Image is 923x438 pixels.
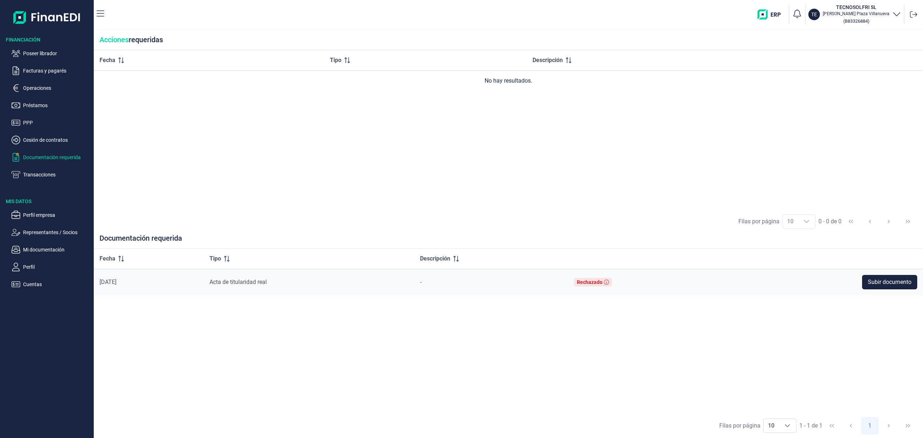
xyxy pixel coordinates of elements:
img: Logo de aplicación [13,6,81,29]
button: First Page [823,417,840,434]
button: Facturas y pagarés [12,66,91,75]
button: Previous Page [842,417,860,434]
button: Cesión de contratos [12,136,91,144]
p: Perfil [23,263,91,271]
p: Representantes / Socios [23,228,91,237]
div: [DATE] [100,279,198,286]
button: TETECNOSOLFRI SL[PERSON_NAME] Plaza Villanueva(B83326884) [808,4,901,25]
span: Fecha [100,254,115,263]
p: Mi documentación [23,245,91,254]
span: - [420,279,421,285]
span: 10 [764,419,779,433]
button: Poseer librador [12,49,91,58]
button: Subir documento [862,275,917,289]
p: Facturas y pagarés [23,66,91,75]
span: 1 - 1 de 1 [799,423,822,429]
span: Fecha [100,56,115,65]
div: Rechazado [577,279,602,285]
span: Descripción [533,56,563,65]
button: Perfil [12,263,91,271]
button: Mi documentación [12,245,91,254]
button: Documentación requerida [12,153,91,162]
div: Choose [779,419,796,433]
button: Last Page [899,213,917,230]
span: Tipo [209,254,221,263]
span: Descripción [420,254,450,263]
button: Next Page [880,213,897,230]
small: Copiar cif [843,18,869,24]
h3: TECNOSOLFRI SL [823,4,889,11]
div: Filas por página [738,217,780,226]
span: Tipo [330,56,341,65]
button: Operaciones [12,84,91,92]
span: Acciones [100,35,129,44]
div: Choose [798,215,815,228]
p: Préstamos [23,101,91,110]
button: Previous Page [861,213,879,230]
span: Subir documento [868,278,911,286]
span: Acta de titularidad real [209,279,267,285]
p: Perfil empresa [23,211,91,219]
span: 0 - 0 de 0 [818,219,842,224]
button: Perfil empresa [12,211,91,219]
button: Transacciones [12,170,91,179]
button: Page 1 [861,417,879,434]
p: PPP [23,118,91,127]
div: Filas por página [719,421,760,430]
img: erp [758,9,786,19]
div: requeridas [94,30,923,50]
button: Préstamos [12,101,91,110]
button: Next Page [880,417,897,434]
div: Documentación requerida [94,234,923,249]
p: TE [811,11,817,18]
p: [PERSON_NAME] Plaza Villanueva [823,11,889,17]
button: First Page [842,213,860,230]
p: Documentación requerida [23,153,91,162]
div: No hay resultados. [100,76,917,85]
p: Poseer librador [23,49,91,58]
p: Cuentas [23,280,91,289]
button: Representantes / Socios [12,228,91,237]
p: Cesión de contratos [23,136,91,144]
button: Last Page [899,417,917,434]
p: Transacciones [23,170,91,179]
button: Cuentas [12,280,91,289]
p: Operaciones [23,84,91,92]
button: PPP [12,118,91,127]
